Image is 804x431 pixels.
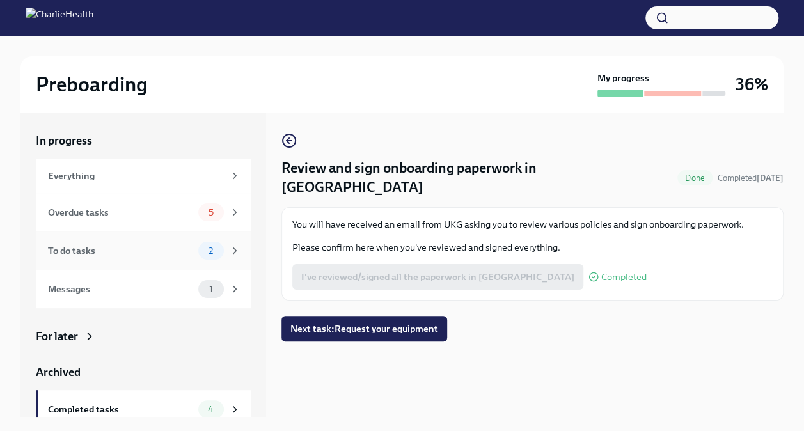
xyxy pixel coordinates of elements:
[292,218,773,231] p: You will have received an email from UKG asking you to review various policies and sign onboardin...
[48,205,193,219] div: Overdue tasks
[290,322,438,335] span: Next task : Request your equipment
[718,173,784,183] span: Completed
[36,72,148,97] h2: Preboarding
[48,244,193,258] div: To do tasks
[718,172,784,184] span: October 15th, 2025 13:14
[736,73,768,96] h3: 36%
[36,231,251,270] a: To do tasks2
[36,390,251,428] a: Completed tasks4
[757,173,784,183] strong: [DATE]
[36,193,251,231] a: Overdue tasks5
[677,173,713,183] span: Done
[48,402,193,416] div: Completed tasks
[36,133,251,148] a: In progress
[292,241,773,254] p: Please confirm here when you've reviewed and signed everything.
[36,329,251,344] a: For later
[36,159,251,193] a: Everything
[601,272,647,282] span: Completed
[36,364,251,380] a: Archived
[36,329,78,344] div: For later
[48,169,224,183] div: Everything
[201,208,221,217] span: 5
[48,282,193,296] div: Messages
[281,316,447,341] button: Next task:Request your equipment
[201,246,221,256] span: 2
[200,405,221,414] span: 4
[201,285,221,294] span: 1
[36,270,251,308] a: Messages1
[26,8,93,28] img: CharlieHealth
[281,159,672,197] h4: Review and sign onboarding paperwork in [GEOGRAPHIC_DATA]
[597,72,649,84] strong: My progress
